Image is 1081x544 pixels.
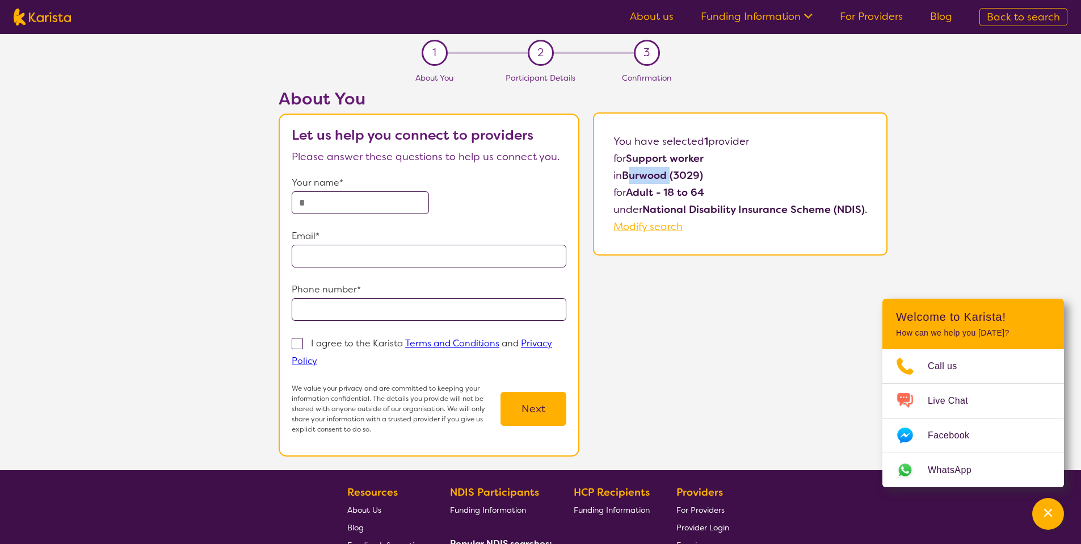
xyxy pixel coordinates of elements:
p: Your name* [292,174,566,191]
a: For Providers [840,10,903,23]
p: You have selected provider [613,133,867,150]
span: 1 [432,44,436,61]
div: Channel Menu [882,299,1064,487]
a: Web link opens in a new tab. [882,453,1064,487]
ul: Choose channel [882,349,1064,487]
p: We value your privacy and are committed to keeping your information confidential. The details you... [292,383,500,434]
span: For Providers [676,505,725,515]
span: 3 [643,44,650,61]
p: Email* [292,228,566,245]
span: Back to search [987,10,1060,24]
b: Providers [676,486,723,499]
a: Back to search [979,8,1067,26]
a: Blog [347,518,423,536]
b: Support worker [626,152,704,165]
span: Participant Details [506,73,575,83]
a: Funding Information [574,501,650,518]
span: Blog [347,522,364,533]
h2: About You [279,89,579,109]
b: HCP Recipients [574,486,650,499]
p: Phone number* [292,281,566,298]
a: Funding Information [450,501,548,518]
p: How can we help you [DATE]? [896,328,1050,338]
b: Resources [347,486,398,499]
b: Adult - 18 to 64 [626,186,704,199]
a: Provider Login [676,518,729,536]
a: Blog [930,10,952,23]
p: for [613,184,867,201]
p: for [613,150,867,167]
button: Channel Menu [1032,498,1064,530]
a: About us [630,10,674,23]
p: Please answer these questions to help us connect you. [292,148,566,165]
img: Karista logo [14,9,71,26]
p: under . [613,201,867,218]
a: Modify search [613,220,683,233]
span: Call us [928,358,971,375]
span: Confirmation [622,73,671,83]
h2: Welcome to Karista! [896,310,1050,324]
b: NDIS Participants [450,486,539,499]
a: About Us [347,501,423,518]
button: Next [500,392,566,426]
b: Burwood (3029) [622,169,703,182]
span: Facebook [928,427,983,444]
span: Live Chat [928,392,982,409]
span: Provider Login [676,522,729,533]
b: Let us help you connect to providers [292,126,533,144]
span: About You [415,73,453,83]
span: Funding Information [574,505,650,515]
span: Funding Information [450,505,526,515]
a: For Providers [676,501,729,518]
span: 2 [537,44,544,61]
a: Terms and Conditions [405,337,499,349]
p: I agree to the Karista and [292,337,552,367]
b: National Disability Insurance Scheme (NDIS) [642,203,865,216]
a: Funding Information [701,10,813,23]
span: About Us [347,505,381,515]
p: in [613,167,867,184]
span: WhatsApp [928,462,985,479]
b: 1 [704,135,708,148]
